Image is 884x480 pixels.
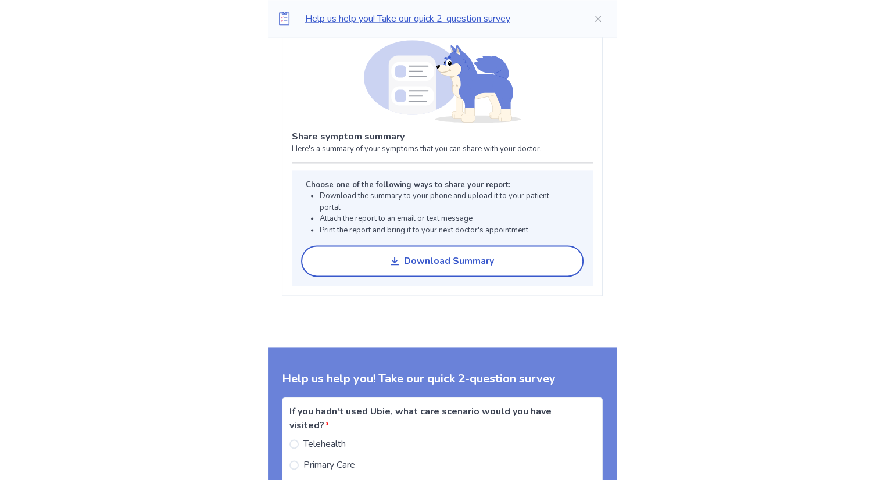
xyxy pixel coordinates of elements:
[301,245,584,277] button: Download Summary
[289,404,588,432] label: If you hadn't used Ubie, what care scenario would you have visited?
[320,191,570,213] li: Download the summary to your phone and upload it to your patient portal
[282,370,603,388] p: Help us help you! Take our quick 2-question survey
[303,437,346,451] span: Telehealth
[320,213,570,225] li: Attach the report to an email or text message
[320,225,570,237] li: Print the report and bring it to your next doctor's appointment
[306,180,570,191] p: Choose one of the following ways to share your report:
[303,458,355,472] span: Primary Care
[404,256,494,267] div: Download Summary
[364,40,521,123] img: Shiba (Report)
[305,12,575,26] p: Help us help you! Take our quick 2-question survey
[292,130,593,144] p: Share symptom summary
[292,144,593,155] p: Here's a summary of your symptoms that you can share with your doctor.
